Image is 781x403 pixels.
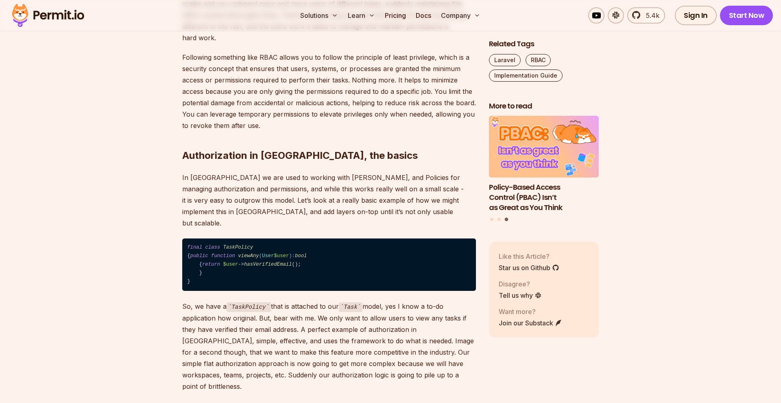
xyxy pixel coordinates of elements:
[504,218,508,221] button: Go to slide 3
[641,11,659,20] span: 5.4k
[489,116,599,178] img: Policy-Based Access Control (PBAC) Isn’t as Great as You Think
[499,307,562,316] p: Want more?
[497,218,501,221] button: Go to slide 2
[182,172,476,229] p: In [GEOGRAPHIC_DATA] we are used to working with [PERSON_NAME], and Policies for managing authori...
[202,262,220,267] span: return
[274,253,289,259] span: $user
[499,279,542,289] p: Disagree?
[339,302,362,312] code: Task
[499,290,542,300] a: Tell us why
[227,302,271,312] code: TaskPolicy
[489,116,599,213] li: 3 of 3
[238,253,259,259] span: viewAny
[438,7,484,24] button: Company
[489,39,599,49] h2: Related Tags
[720,6,773,25] a: Start Now
[223,245,253,250] span: TaskPolicy
[526,54,551,66] a: RBAC
[205,245,220,250] span: class
[8,2,88,29] img: Permit logo
[211,253,235,259] span: function
[489,116,599,213] a: Policy-Based Access Control (PBAC) Isn’t as Great as You ThinkPolicy-Based Access Control (PBAC) ...
[244,262,292,267] span: hasVerifiedEmail
[182,301,476,392] p: So, we have a that is attached to our model, yes I know a to-do application how original. But, be...
[489,101,599,111] h2: More to read
[489,182,599,212] h3: Policy-Based Access Control (PBAC) Isn’t as Great as You Think
[499,263,559,273] a: Star us on Github
[489,54,521,66] a: Laravel
[187,253,307,267] span: ( ):
[262,253,289,259] span: User
[187,245,202,250] span: final
[345,7,378,24] button: Learn
[489,116,599,223] div: Posts
[223,262,238,267] span: $user
[412,7,434,24] a: Docs
[627,7,665,24] a: 5.4k
[190,253,208,259] span: public
[182,52,476,131] p: Following something like RBAC allows you to follow the principle of least privilege, which is a s...
[499,318,562,328] a: Join our Substack
[182,117,476,162] h2: Authorization in [GEOGRAPHIC_DATA], the basics
[297,7,341,24] button: Solutions
[490,218,493,221] button: Go to slide 1
[182,238,476,291] code: { { -> (); } }
[295,253,307,259] span: bool
[382,7,409,24] a: Pricing
[499,251,559,261] p: Like this Article?
[489,69,563,82] a: Implementation Guide
[675,6,717,25] a: Sign In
